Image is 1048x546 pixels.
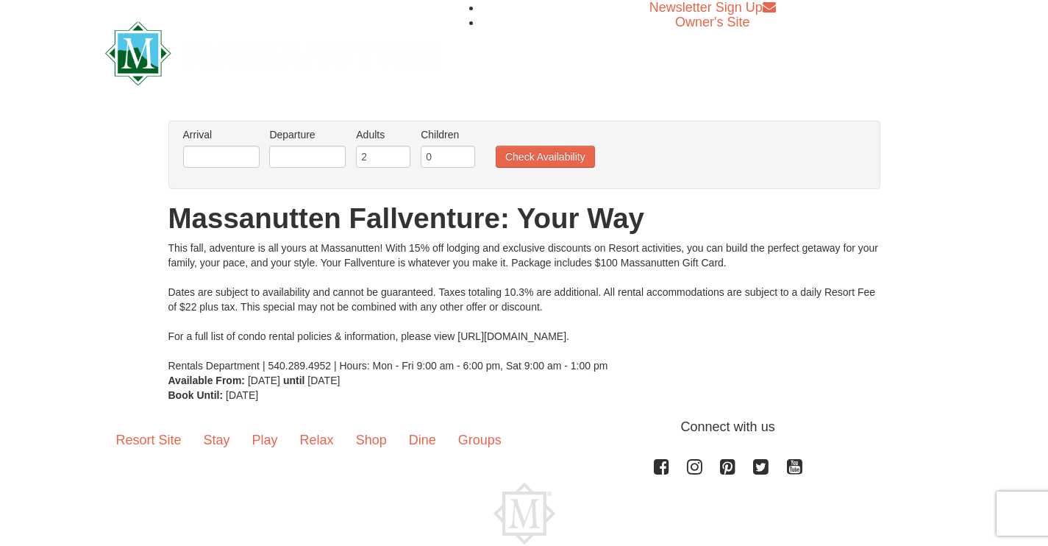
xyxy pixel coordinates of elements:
a: Resort Site [105,417,193,463]
a: Relax [289,417,345,463]
a: Play [241,417,289,463]
strong: until [283,375,305,386]
label: Departure [269,127,346,142]
a: Owner's Site [675,15,749,29]
span: [DATE] [248,375,280,386]
img: Massanutten Resort Logo [493,483,555,545]
div: This fall, adventure is all yours at Massanutten! With 15% off lodging and exclusive discounts on... [168,241,880,373]
label: Adults [356,127,410,142]
strong: Available From: [168,375,246,386]
label: Children [421,127,475,142]
strong: Book Until: [168,389,224,401]
a: Shop [345,417,398,463]
button: Check Availability [496,146,595,168]
h1: Massanutten Fallventure: Your Way [168,204,880,233]
p: Connect with us [105,417,944,437]
label: Arrival [183,127,260,142]
a: Stay [193,417,241,463]
span: [DATE] [307,375,340,386]
a: Massanutten Resort [105,34,442,68]
a: Dine [398,417,447,463]
a: Groups [447,417,513,463]
span: [DATE] [226,389,258,401]
img: Massanutten Resort Logo [105,21,442,85]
